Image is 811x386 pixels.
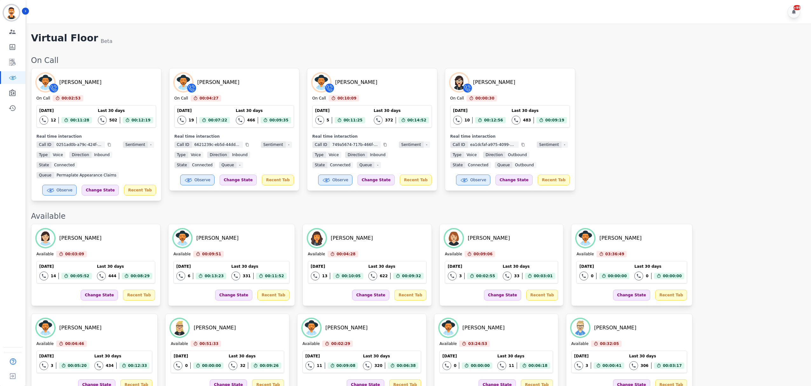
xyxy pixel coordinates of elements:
[308,252,325,257] div: Available
[176,264,226,269] div: [DATE]
[468,141,519,148] span: ea1dcfaf-a975-4099-93cc-547869282473
[571,319,589,337] img: Avatar
[82,185,119,196] div: Change State
[374,108,429,113] div: Last 30 days
[94,354,150,359] div: Last 30 days
[205,273,224,279] span: 00:13:23
[51,118,56,123] div: 12
[599,234,642,242] div: [PERSON_NAME]
[445,252,462,257] div: Available
[380,273,388,279] div: 622
[484,290,521,300] div: Change State
[42,185,77,196] button: Observe
[337,251,356,257] span: 00:04:28
[545,117,564,123] span: 00:09:19
[357,162,374,168] span: Queue
[305,354,358,359] div: [DATE]
[337,95,357,101] span: 00:10:09
[51,363,53,368] div: 3
[131,273,150,279] span: 00:08:29
[171,341,188,347] div: Available
[528,362,548,369] span: 00:06:18
[450,162,466,168] span: State
[303,341,320,347] div: Available
[171,319,188,337] img: Avatar
[335,79,378,86] div: [PERSON_NAME]
[450,152,464,158] span: Type
[174,162,190,168] span: State
[440,341,457,347] div: Available
[374,363,382,368] div: 320
[459,273,462,279] div: 3
[37,96,50,101] div: On Call
[523,118,531,123] div: 483
[197,79,240,86] div: [PERSON_NAME]
[325,324,368,332] div: [PERSON_NAME]
[39,264,92,269] div: [DATE]
[526,290,558,300] div: Recent Tab
[59,79,102,86] div: [PERSON_NAME]
[468,341,487,347] span: 03:24:53
[442,354,492,359] div: [DATE]
[257,290,289,300] div: Recent Tab
[37,162,52,168] span: State
[497,354,550,359] div: Last 30 days
[655,290,687,300] div: Recent Tab
[367,152,388,158] span: inbound
[312,141,330,148] span: Call ID
[400,175,432,185] div: Recent Tab
[123,141,148,148] span: Sentiment
[317,363,322,368] div: 11
[174,229,191,247] img: Avatar
[62,95,81,101] span: 00:02:53
[215,290,252,300] div: Change State
[260,362,279,369] span: 00:09:26
[483,152,505,158] span: Direction
[31,211,805,221] div: Available
[454,363,456,368] div: 0
[286,141,292,148] span: -
[345,152,367,158] span: Direction
[484,117,503,123] span: 00:12:56
[101,38,112,45] div: Beta
[509,363,514,368] div: 11
[188,152,203,158] span: voice
[308,229,326,247] img: Avatar
[39,354,89,359] div: [DATE]
[37,341,54,347] div: Available
[440,319,457,337] img: Avatar
[4,5,19,20] img: Bordered avatar
[600,341,619,347] span: 00:32:05
[312,96,326,101] div: On Call
[97,264,152,269] div: Last 30 days
[368,264,424,269] div: Last 30 days
[189,118,194,123] div: 19
[39,108,92,113] div: [DATE]
[312,152,326,158] span: Type
[185,363,187,368] div: 0
[327,118,329,123] div: 5
[174,152,188,158] span: Type
[174,96,188,101] div: On Call
[37,73,54,91] img: Avatar
[228,354,281,359] div: Last 30 days
[311,264,363,269] div: [DATE]
[236,162,243,168] span: -
[174,73,192,91] img: Avatar
[629,354,685,359] div: Last 30 days
[576,229,594,247] img: Avatar
[474,251,493,257] span: 00:09:06
[538,175,569,185] div: Recent Tab
[303,319,320,337] img: Avatar
[318,175,352,185] button: Observe
[344,117,363,123] span: 00:11:25
[65,341,84,347] span: 00:04:46
[468,234,510,242] div: [PERSON_NAME]
[402,273,421,279] span: 00:09:32
[31,32,98,45] h1: Virtual Floor
[663,273,682,279] span: 00:00:00
[65,251,84,257] span: 00:03:09
[207,152,229,158] span: Direction
[81,290,118,300] div: Change State
[174,354,223,359] div: [DATE]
